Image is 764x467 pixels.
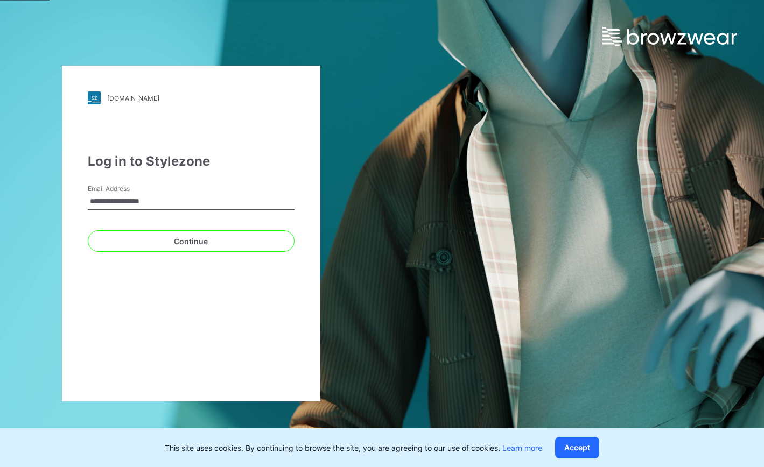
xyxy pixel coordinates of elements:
[88,152,295,171] div: Log in to Stylezone
[602,27,737,46] img: browzwear-logo.e42bd6dac1945053ebaf764b6aa21510.svg
[107,94,159,102] div: [DOMAIN_NAME]
[88,91,101,104] img: stylezone-logo.562084cfcfab977791bfbf7441f1a819.svg
[88,91,295,104] a: [DOMAIN_NAME]
[502,443,542,452] a: Learn more
[555,437,599,458] button: Accept
[88,230,295,252] button: Continue
[165,442,542,454] p: This site uses cookies. By continuing to browse the site, you are agreeing to our use of cookies.
[88,184,163,194] label: Email Address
